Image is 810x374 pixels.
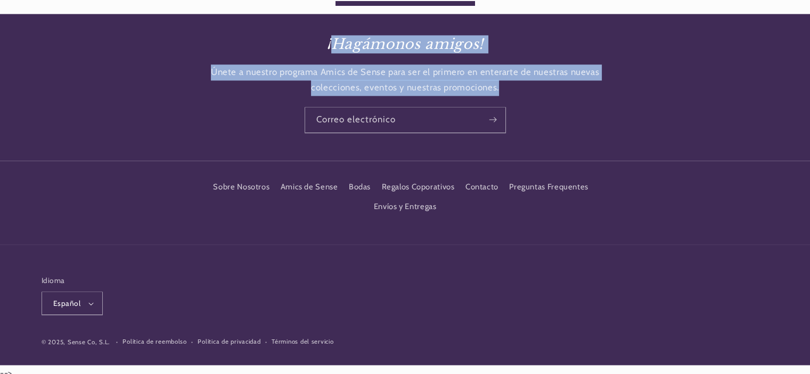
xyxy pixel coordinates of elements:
[122,337,186,347] a: Política de reembolso
[480,107,505,133] button: Suscribirse
[42,338,110,346] small: © 2025, Sense Co, S.L.
[209,64,601,96] p: Únete a nuestro programa Amics de Sense para ser el primero en enterarte de nuestras nuevas colec...
[465,178,498,197] a: Contacto
[374,197,437,216] a: Envíos y Entregas
[509,178,588,197] a: Preguntas Frequentes
[326,35,484,53] em: ¡Hagámonos amigos!
[213,180,269,197] a: Sobre Nosotros
[53,298,80,309] span: Español
[42,275,103,286] h2: Idioma
[198,337,260,347] a: Política de privacidad
[381,178,454,197] a: Regalos Coporativos
[281,178,338,197] a: Amics de Sense
[349,178,371,197] a: Bodas
[42,292,103,315] button: Español
[272,337,333,347] a: Términos del servicio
